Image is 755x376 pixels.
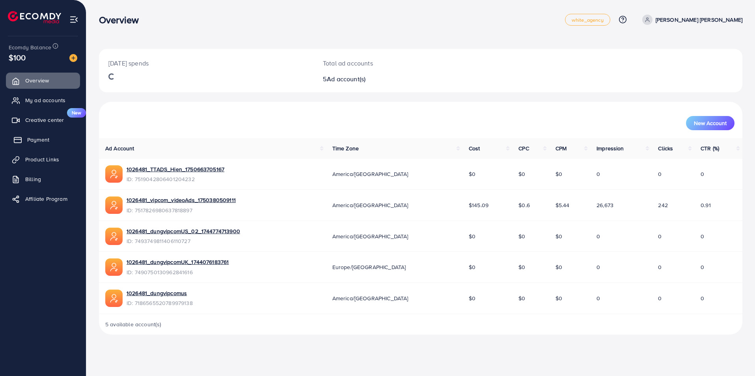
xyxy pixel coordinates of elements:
span: 26,673 [597,201,613,209]
h2: 5 [323,75,465,83]
span: 0 [658,294,662,302]
a: Overview [6,73,80,88]
span: 0 [701,294,704,302]
span: CPM [556,144,567,152]
span: 0 [701,232,704,240]
span: Clicks [658,144,673,152]
span: 0 [597,294,600,302]
a: 1026481_TTADS_Hien_1750663705167 [127,165,224,173]
span: Impression [597,144,624,152]
span: Ecomdy Balance [9,43,51,51]
a: [PERSON_NAME] [PERSON_NAME] [639,15,742,25]
a: white_agency [565,14,610,26]
span: New [67,108,86,118]
span: $5.44 [556,201,570,209]
span: Product Links [25,155,59,163]
span: $0 [556,294,562,302]
span: CPC [518,144,529,152]
span: $0 [556,263,562,271]
span: Time Zone [332,144,359,152]
p: Total ad accounts [323,58,465,68]
span: Overview [25,77,49,84]
a: 1026481_vipcom_videoAds_1750380509111 [127,196,236,204]
button: New Account [686,116,734,130]
img: ic-ads-acc.e4c84228.svg [105,196,123,214]
a: My ad accounts [6,92,80,108]
span: $0 [518,170,525,178]
span: $0 [556,232,562,240]
img: menu [69,15,78,24]
span: America/[GEOGRAPHIC_DATA] [332,201,408,209]
img: ic-ads-acc.e4c84228.svg [105,258,123,276]
span: Billing [25,175,41,183]
a: Product Links [6,152,80,167]
span: white_agency [572,17,604,22]
span: Affiliate Program [25,195,67,203]
span: 0 [597,263,600,271]
a: Payment [6,132,80,148]
span: America/[GEOGRAPHIC_DATA] [332,170,408,178]
span: 0 [597,170,600,178]
span: 0 [658,263,662,271]
span: $0 [469,263,475,271]
span: 0 [701,263,704,271]
a: Creative centerNew [6,112,80,128]
span: $0 [469,294,475,302]
a: 1026481_dungvipcomUK_1744076183761 [127,258,229,266]
a: 1026481_dungvipcomUS_02_1744774713900 [127,227,240,235]
span: ID: 7519042806401204232 [127,175,224,183]
p: [DATE] spends [108,58,304,68]
span: My ad accounts [25,96,65,104]
span: Cost [469,144,480,152]
a: Billing [6,171,80,187]
span: $0.6 [518,201,530,209]
span: $0 [518,294,525,302]
span: Ad Account [105,144,134,152]
span: ID: 7490750130962841616 [127,268,229,276]
span: Creative center [25,116,64,124]
span: $0 [469,170,475,178]
img: logo [8,11,61,23]
p: [PERSON_NAME] [PERSON_NAME] [656,15,742,24]
img: ic-ads-acc.e4c84228.svg [105,165,123,183]
span: $100 [9,52,26,63]
a: Affiliate Program [6,191,80,207]
span: Ad account(s) [327,75,365,83]
span: 0.91 [701,201,711,209]
span: Europe/[GEOGRAPHIC_DATA] [332,263,406,271]
span: $0 [556,170,562,178]
span: New Account [694,120,727,126]
span: $0 [518,232,525,240]
span: America/[GEOGRAPHIC_DATA] [332,294,408,302]
span: America/[GEOGRAPHIC_DATA] [332,232,408,240]
span: 242 [658,201,667,209]
span: ID: 7493749811406110727 [127,237,240,245]
span: CTR (%) [701,144,719,152]
span: ID: 7186565520789979138 [127,299,193,307]
h3: Overview [99,14,145,26]
a: 1026481_dungvipcomus [127,289,193,297]
span: 0 [658,170,662,178]
iframe: Chat [721,340,749,370]
span: ID: 7517826980637818897 [127,206,236,214]
span: $0 [469,232,475,240]
img: ic-ads-acc.e4c84228.svg [105,290,123,307]
span: 0 [658,232,662,240]
span: 0 [701,170,704,178]
span: 0 [597,232,600,240]
img: image [69,54,77,62]
span: 5 available account(s) [105,320,162,328]
span: $145.09 [469,201,488,209]
span: Payment [27,136,49,144]
img: ic-ads-acc.e4c84228.svg [105,228,123,245]
span: $0 [518,263,525,271]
